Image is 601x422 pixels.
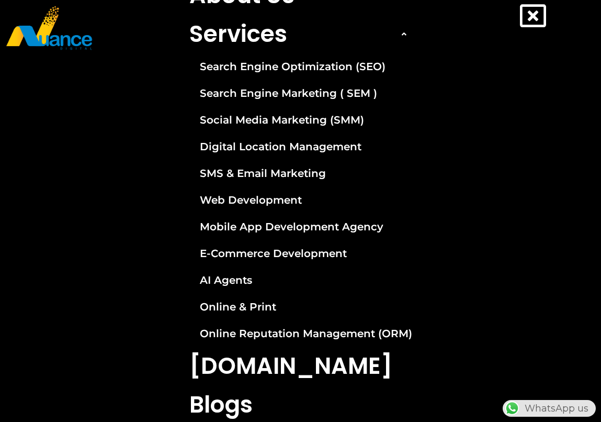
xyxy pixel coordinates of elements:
[503,403,596,414] a: WhatsAppWhatsApp us
[182,267,420,293] a: AI Agents
[182,107,420,133] a: Social Media Marketing (SMM)
[182,160,420,186] a: SMS & Email Marketing
[182,214,420,240] a: Mobile App Development Agency
[5,5,296,51] a: nuance-qatar_logo
[182,347,420,385] a: [DOMAIN_NAME]
[503,400,596,417] div: WhatsApp us
[182,15,420,53] a: Services
[182,134,420,160] a: Digital Location Management
[182,53,420,80] a: Search Engine Optimization (SEO)
[182,240,420,266] a: E-Commerce Development
[504,400,520,417] img: WhatsApp
[182,187,420,213] a: Web Development
[182,80,420,106] a: Search Engine Marketing ( SEM )
[182,320,420,347] a: Online Reputation Management (ORM)
[5,5,93,51] img: nuance-qatar_logo
[182,294,420,320] a: Online & Print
